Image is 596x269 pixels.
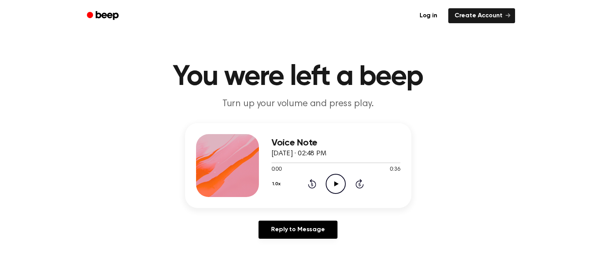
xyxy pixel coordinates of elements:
span: [DATE] · 02:48 PM [271,150,326,157]
button: 1.0x [271,177,284,191]
a: Create Account [448,8,515,23]
h1: You were left a beep [97,63,499,91]
span: 0:00 [271,166,282,174]
h3: Voice Note [271,138,400,148]
span: 0:36 [390,166,400,174]
a: Beep [81,8,126,24]
a: Log in [413,8,444,23]
a: Reply to Message [259,221,337,239]
p: Turn up your volume and press play. [147,98,449,111]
